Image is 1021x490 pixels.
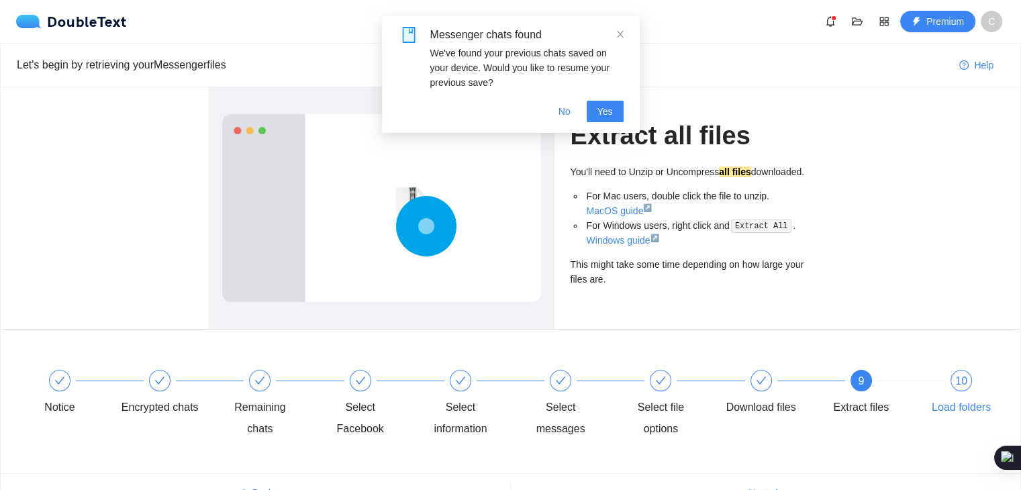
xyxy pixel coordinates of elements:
[121,397,199,418] div: Encrypted chats
[650,234,659,242] sup: ↗
[548,101,581,122] button: No
[833,397,889,418] div: Extract files
[54,375,65,386] span: check
[587,205,652,216] a: MacOS guide↗
[820,16,840,27] span: bell
[571,257,813,287] div: This might take some time depending on how large your files are.
[422,370,522,440] div: Select information
[322,370,422,440] div: Select Facebook
[926,14,964,29] span: Premium
[959,60,969,71] span: question-circle
[622,397,699,440] div: Select file options
[731,219,791,233] code: Extract All
[16,15,127,28] a: logoDoubleText
[616,30,625,39] span: close
[587,235,659,246] a: Windows guide↗
[597,104,613,119] span: Yes
[822,370,922,418] div: 9Extract files
[44,397,75,418] div: Notice
[17,56,949,73] div: Let's begin by retrieving your Messenger files
[655,375,666,386] span: check
[847,16,867,27] span: folder-open
[522,370,622,440] div: Select messages
[401,27,417,43] span: book
[221,370,321,440] div: Remaining chats
[571,164,813,179] div: You'll need to Unzip or Uncompress downloaded.
[430,27,624,43] div: Messenger chats found
[322,397,399,440] div: Select Facebook
[16,15,47,28] img: logo
[584,189,813,218] li: For Mac users, double click the file to unzip.
[820,11,841,32] button: bell
[584,218,813,248] li: For Windows users, right click and .
[722,370,822,418] div: Download files
[922,370,1000,418] div: 10Load folders
[221,397,299,440] div: Remaining chats
[955,375,967,387] span: 10
[858,375,864,387] span: 9
[121,370,221,418] div: Encrypted chats
[949,54,1004,76] button: question-circleHelp
[719,166,750,177] strong: all files
[974,58,993,72] span: Help
[455,375,466,386] span: check
[254,375,265,386] span: check
[873,11,895,32] button: appstore
[756,375,767,386] span: check
[21,370,121,418] div: Notice
[643,203,652,211] sup: ↗
[430,46,624,90] div: We've found your previous chats saved on your device. Would you like to resume your previous save?
[900,11,975,32] button: thunderboltPremium
[355,375,366,386] span: check
[846,11,868,32] button: folder-open
[912,17,921,28] span: thunderbolt
[874,16,894,27] span: appstore
[522,397,599,440] div: Select messages
[555,375,566,386] span: check
[558,104,571,119] span: No
[932,397,991,418] div: Load folders
[726,397,796,418] div: Download files
[571,120,813,152] h1: Extract all files
[988,11,995,32] span: C
[622,370,722,440] div: Select file options
[154,375,165,386] span: check
[16,15,127,28] div: DoubleText
[587,101,624,122] button: Yes
[422,397,499,440] div: Select information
